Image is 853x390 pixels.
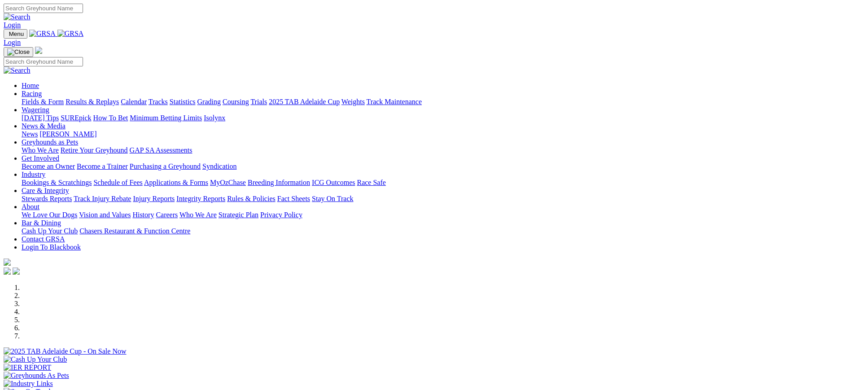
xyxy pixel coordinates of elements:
img: Search [4,13,31,21]
a: Tracks [149,98,168,105]
a: Isolynx [204,114,225,122]
a: Racing [22,90,42,97]
a: Login [4,39,21,46]
a: [PERSON_NAME] [39,130,96,138]
div: Wagering [22,114,849,122]
a: Grading [197,98,221,105]
a: Coursing [223,98,249,105]
button: Toggle navigation [4,29,27,39]
img: twitter.svg [13,267,20,275]
a: Home [22,82,39,89]
img: facebook.svg [4,267,11,275]
a: Privacy Policy [260,211,302,219]
img: GRSA [29,30,56,38]
a: 2025 TAB Adelaide Cup [269,98,340,105]
a: Strategic Plan [219,211,258,219]
div: Bar & Dining [22,227,849,235]
input: Search [4,4,83,13]
a: Login To Blackbook [22,243,81,251]
button: Toggle navigation [4,47,33,57]
a: About [22,203,39,210]
img: Search [4,66,31,74]
a: Calendar [121,98,147,105]
a: SUREpick [61,114,91,122]
a: Applications & Forms [144,179,208,186]
a: ICG Outcomes [312,179,355,186]
a: Who We Are [22,146,59,154]
div: News & Media [22,130,849,138]
div: Racing [22,98,849,106]
a: We Love Our Dogs [22,211,77,219]
div: Greyhounds as Pets [22,146,849,154]
img: logo-grsa-white.png [4,259,11,266]
a: Syndication [202,162,236,170]
a: Retire Your Greyhound [61,146,128,154]
img: Industry Links [4,380,53,388]
img: Greyhounds As Pets [4,372,69,380]
div: Get Involved [22,162,849,171]
a: Greyhounds as Pets [22,138,78,146]
a: How To Bet [93,114,128,122]
a: Statistics [170,98,196,105]
img: IER REPORT [4,364,51,372]
div: About [22,211,849,219]
img: Cash Up Your Club [4,355,67,364]
a: News & Media [22,122,66,130]
a: Minimum Betting Limits [130,114,202,122]
a: Cash Up Your Club [22,227,78,235]
img: 2025 TAB Adelaide Cup - On Sale Now [4,347,127,355]
div: Care & Integrity [22,195,849,203]
a: Stewards Reports [22,195,72,202]
a: Wagering [22,106,49,114]
input: Search [4,57,83,66]
a: Rules & Policies [227,195,276,202]
a: Bar & Dining [22,219,61,227]
a: Integrity Reports [176,195,225,202]
a: Fields & Form [22,98,64,105]
img: GRSA [57,30,84,38]
div: Industry [22,179,849,187]
a: Purchasing a Greyhound [130,162,201,170]
a: Become a Trainer [77,162,128,170]
img: Close [7,48,30,56]
a: Bookings & Scratchings [22,179,92,186]
a: Careers [156,211,178,219]
a: News [22,130,38,138]
a: [DATE] Tips [22,114,59,122]
a: Race Safe [357,179,385,186]
a: Get Involved [22,154,59,162]
a: Results & Replays [66,98,119,105]
a: Trials [250,98,267,105]
a: Who We Are [179,211,217,219]
a: Chasers Restaurant & Function Centre [79,227,190,235]
a: Track Injury Rebate [74,195,131,202]
a: GAP SA Assessments [130,146,192,154]
a: Breeding Information [248,179,310,186]
a: Contact GRSA [22,235,65,243]
a: Vision and Values [79,211,131,219]
a: Industry [22,171,45,178]
a: Track Maintenance [367,98,422,105]
a: Fact Sheets [277,195,310,202]
a: Care & Integrity [22,187,69,194]
a: History [132,211,154,219]
a: MyOzChase [210,179,246,186]
span: Menu [9,31,24,37]
img: logo-grsa-white.png [35,47,42,54]
a: Weights [341,98,365,105]
a: Login [4,21,21,29]
a: Stay On Track [312,195,353,202]
a: Become an Owner [22,162,75,170]
a: Injury Reports [133,195,175,202]
a: Schedule of Fees [93,179,142,186]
